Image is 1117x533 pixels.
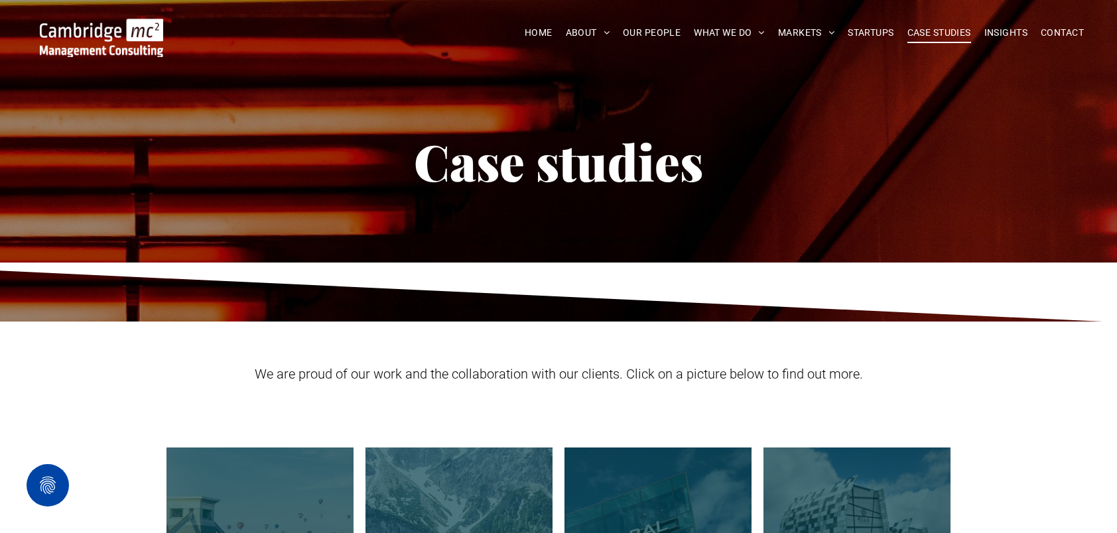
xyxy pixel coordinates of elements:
a: INSIGHTS [978,23,1034,43]
a: MARKETS [771,23,841,43]
a: WHAT WE DO [687,23,771,43]
a: HOME [518,23,559,43]
a: CASE STUDIES [901,23,978,43]
a: ABOUT [559,23,617,43]
img: Go to Homepage [40,19,163,57]
span: We are proud of our work and the collaboration with our clients. Click on a picture below to find... [255,366,863,382]
a: CONTACT [1034,23,1090,43]
span: Case studies [414,128,703,194]
a: STARTUPS [841,23,900,43]
a: OUR PEOPLE [616,23,687,43]
a: Your Business Transformed | Cambridge Management Consulting [40,21,163,34]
